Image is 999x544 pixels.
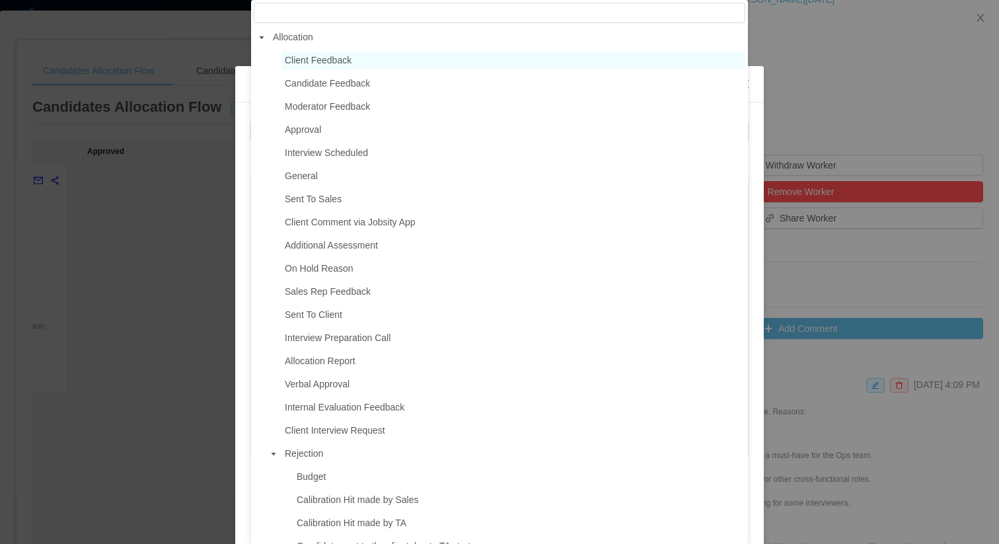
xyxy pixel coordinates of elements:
[281,144,745,162] span: Interview Scheduled
[293,468,745,486] span: Budget
[285,286,371,297] span: Sales Rep Feedback
[285,402,404,412] span: Internal Evaluation Feedback
[273,32,313,42] span: Allocation
[281,75,745,93] span: Candidate Feedback
[293,514,745,532] span: Calibration Hit made by TA
[285,78,370,89] span: Candidate Feedback
[285,147,368,158] span: Interview Scheduled
[281,352,745,370] span: Allocation Report
[281,422,745,440] span: Client Interview Request
[281,98,745,116] span: Moderator Feedback
[285,101,370,112] span: Moderator Feedback
[285,379,350,389] span: Verbal Approval
[281,375,745,393] span: Verbal Approval
[285,171,318,181] span: General
[281,445,745,463] span: Rejection
[281,52,745,69] span: Client Feedback
[281,167,745,185] span: General
[281,283,745,301] span: Sales Rep Feedback
[285,217,416,227] span: Client Comment via Jobsity App
[258,34,265,41] i: icon: caret-down
[297,518,406,528] span: Calibration Hit made by TA
[285,356,355,366] span: Allocation Report
[285,55,351,65] span: Client Feedback
[285,194,342,204] span: Sent To Sales
[281,237,745,254] span: Additional Assessment
[270,28,745,46] span: Allocation
[285,240,378,251] span: Additional Assessment
[281,214,745,231] span: Client Comment via Jobsity App
[285,425,385,436] span: Client Interview Request
[281,121,745,139] span: Approval
[281,260,745,278] span: On Hold Reason
[285,309,342,320] span: Sent To Client
[293,491,745,509] span: Calibration Hit made by Sales
[297,471,326,482] span: Budget
[254,3,745,23] input: filter select
[281,399,745,416] span: Internal Evaluation Feedback
[281,190,745,208] span: Sent To Sales
[285,263,353,274] span: On Hold Reason
[281,306,745,324] span: Sent To Client
[270,451,277,457] i: icon: caret-down
[285,124,321,135] span: Approval
[281,329,745,347] span: Interview Preparation Call
[285,332,390,343] span: Interview Preparation Call
[297,494,418,505] span: Calibration Hit made by Sales
[285,448,323,459] span: Rejection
